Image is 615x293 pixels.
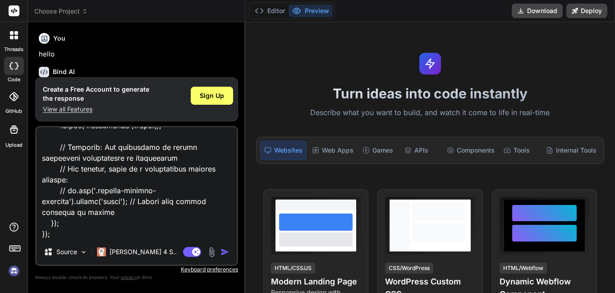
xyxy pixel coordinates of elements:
label: threads [4,46,23,53]
div: Games [359,141,399,160]
p: Keyboard preferences [35,266,238,273]
div: Internal Tools [542,141,600,160]
span: Sign Up [200,91,224,100]
span: Choose Project [34,7,88,16]
p: Source [56,247,77,256]
h1: Create a Free Account to generate the response [43,85,149,103]
div: Web Apps [308,141,357,160]
div: CSS/WordPress [385,263,433,274]
div: HTML/Webflow [500,263,547,274]
p: Describe what you want to build, and watch it come to life in real-time [251,107,610,119]
label: code [8,76,20,84]
div: HTML/CSS/JS [271,263,315,274]
h6: You [53,34,65,43]
h1: Turn ideas into code instantly [251,85,610,102]
img: signin [6,263,22,279]
div: Websites [260,141,307,160]
div: Components [443,141,498,160]
span: privacy [121,274,137,280]
button: Editor [251,5,289,17]
img: icon [220,247,229,256]
img: Pick Models [80,248,87,256]
label: GitHub [5,107,22,115]
div: APIs [401,141,441,160]
button: Deploy [566,4,607,18]
p: [PERSON_NAME] 4 S.. [110,247,177,256]
label: Upload [5,141,23,149]
img: Claude 4 Sonnet [97,247,106,256]
textarea: loremips('dolorsit amet cons adip', () => { Elitsed.do('eiusmodt:incididun', (utl) => { etdolo ma... [37,127,237,239]
p: View all Features [43,105,149,114]
p: Always double-check its answers. Your in Bind [35,273,238,282]
button: Preview [289,5,333,17]
h4: Modern Landing Page [271,275,361,288]
div: Tools [500,141,541,160]
img: attachment [207,247,217,257]
h6: Bind AI [53,67,75,76]
button: Download [512,4,563,18]
p: hello [39,49,236,60]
